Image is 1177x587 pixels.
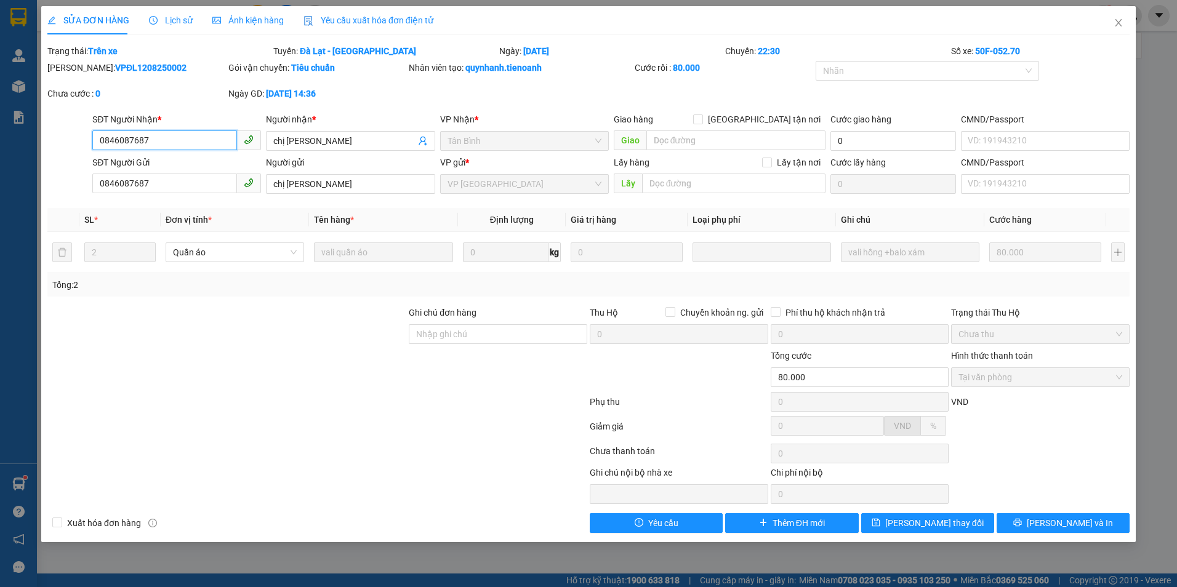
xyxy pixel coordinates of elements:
span: Lấy hàng [614,158,649,167]
span: plus [759,518,768,528]
span: [PERSON_NAME] và In [1027,516,1113,530]
button: plusThêm ĐH mới [725,513,858,533]
button: plus [1111,242,1125,262]
input: Cước giao hàng [830,131,956,151]
span: Xuất hóa đơn hàng [62,516,146,530]
div: Giảm giá [588,420,769,441]
div: VP gửi [440,156,609,169]
span: Lịch sử [149,15,193,25]
div: Ghi chú nội bộ nhà xe [590,466,768,484]
span: user-add [418,136,428,146]
div: Ngày GD: [228,87,407,100]
button: exclamation-circleYêu cầu [590,513,723,533]
b: 50F-052.70 [975,46,1020,56]
span: Tổng cước [771,351,811,361]
span: Quần áo [173,243,297,262]
span: clock-circle [149,16,158,25]
span: VND [951,397,968,407]
span: SỬA ĐƠN HÀNG [47,15,129,25]
span: % [930,421,936,431]
button: delete [52,242,72,262]
div: SĐT Người Nhận [92,113,261,126]
b: [DATE] 14:36 [266,89,316,98]
b: VPĐL1208250002 [115,63,187,73]
span: Cước hàng [989,215,1032,225]
span: Giao hàng [614,114,653,124]
span: Tại văn phòng [958,368,1122,386]
span: Giá trị hàng [571,215,616,225]
div: Gói vận chuyển: [228,61,407,74]
div: Ngày: [498,44,724,58]
input: 0 [571,242,682,262]
span: [PERSON_NAME] thay đổi [885,516,984,530]
input: 0 [989,242,1101,262]
div: SĐT Người Gửi [92,156,261,169]
div: Chưa thanh toán [588,444,769,466]
div: Trạng thái Thu Hộ [951,306,1130,319]
span: edit [47,16,56,25]
b: Trên xe [88,46,118,56]
label: Ghi chú đơn hàng [409,308,476,317]
input: Cước lấy hàng [830,174,956,194]
div: Chuyến: [724,44,950,58]
span: Giao [614,130,646,150]
b: 80.000 [673,63,700,73]
span: exclamation-circle [635,518,643,528]
span: save [872,518,880,528]
span: Phí thu hộ khách nhận trả [781,306,890,319]
label: Hình thức thanh toán [951,351,1033,361]
b: Đà Lạt - [GEOGRAPHIC_DATA] [300,46,416,56]
div: Tổng: 2 [52,278,454,292]
b: 22:30 [758,46,780,56]
div: Cước rồi : [635,61,813,74]
img: icon [303,16,313,26]
div: [PERSON_NAME]: [47,61,226,74]
div: Nhân viên tạo: [409,61,632,74]
span: close [1114,18,1123,28]
span: Ảnh kiện hàng [212,15,284,25]
input: VD: Bàn, Ghế [314,242,452,262]
th: Loại phụ phí [688,208,836,232]
span: info-circle [148,519,157,527]
th: Ghi chú [836,208,984,232]
button: save[PERSON_NAME] thay đổi [861,513,994,533]
div: Số xe: [950,44,1131,58]
span: phone [244,178,254,188]
span: Đơn vị tính [166,215,212,225]
span: kg [548,242,561,262]
label: Cước giao hàng [830,114,891,124]
span: printer [1013,518,1022,528]
span: Lấy [614,174,642,193]
span: Chuyển khoản ng. gửi [675,306,768,319]
span: Yêu cầu xuất hóa đơn điện tử [303,15,433,25]
input: Ghi Chú [841,242,979,262]
span: Định lượng [490,215,534,225]
span: VP Đà Lạt [448,175,601,193]
b: 0 [95,89,100,98]
div: Trạng thái: [46,44,272,58]
div: Phụ thu [588,395,769,417]
span: SL [84,215,94,225]
span: Thêm ĐH mới [773,516,825,530]
span: phone [244,135,254,145]
button: printer[PERSON_NAME] và In [997,513,1130,533]
input: Dọc đường [646,130,826,150]
div: CMND/Passport [961,156,1130,169]
span: Yêu cầu [648,516,678,530]
div: Tuyến: [272,44,498,58]
span: Thu Hộ [590,308,618,317]
span: VP Nhận [440,114,475,124]
div: Chi phí nội bộ [771,466,949,484]
span: Tân Bình [448,132,601,150]
input: Dọc đường [642,174,826,193]
span: VND [894,421,911,431]
span: [GEOGRAPHIC_DATA] tận nơi [703,113,826,126]
span: Lấy tận nơi [772,156,826,169]
div: CMND/Passport [961,113,1130,126]
div: Chưa cước : [47,87,226,100]
div: Người nhận [266,113,435,126]
span: Chưa thu [958,325,1122,343]
span: picture [212,16,221,25]
b: Tiêu chuẩn [291,63,335,73]
b: quynhanh.tienoanh [465,63,542,73]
